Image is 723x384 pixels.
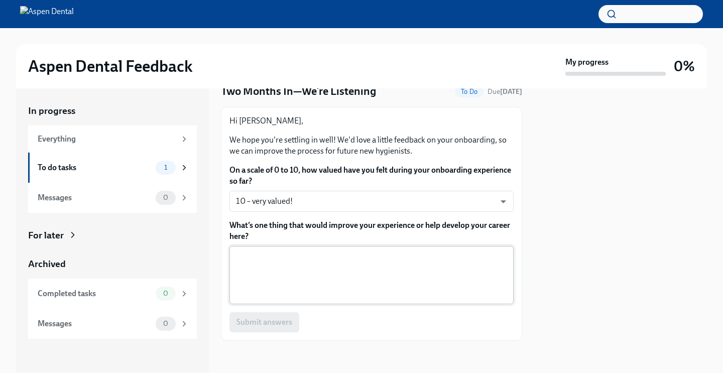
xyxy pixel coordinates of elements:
[38,288,152,299] div: Completed tasks
[229,220,514,242] label: What’s one thing that would improve your experience or help develop your career here?
[674,57,695,75] h3: 0%
[229,115,514,126] p: Hi [PERSON_NAME],
[157,194,174,201] span: 0
[488,87,522,96] span: Due
[158,164,173,171] span: 1
[157,320,174,327] span: 0
[38,318,152,329] div: Messages
[28,104,197,117] a: In progress
[28,56,193,76] h2: Aspen Dental Feedback
[221,84,376,99] h4: Two Months In—We’re Listening
[28,183,197,213] a: Messages0
[20,6,74,22] img: Aspen Dental
[488,87,522,96] span: September 11th, 2025 09:00
[229,191,514,212] div: 10 – very valued!
[157,290,174,297] span: 0
[38,134,176,145] div: Everything
[28,229,64,242] div: For later
[565,57,609,68] strong: My progress
[38,192,152,203] div: Messages
[38,162,152,173] div: To do tasks
[28,229,197,242] a: For later
[28,258,197,271] a: Archived
[229,165,514,187] label: On a scale of 0 to 10, how valued have you felt during your onboarding experience so far?
[500,87,522,96] strong: [DATE]
[28,309,197,339] a: Messages0
[28,279,197,309] a: Completed tasks0
[28,125,197,153] a: Everything
[229,135,514,157] p: We hope you're settling in well! We'd love a little feedback on your onboarding, so we can improv...
[455,88,484,95] span: To Do
[28,153,197,183] a: To do tasks1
